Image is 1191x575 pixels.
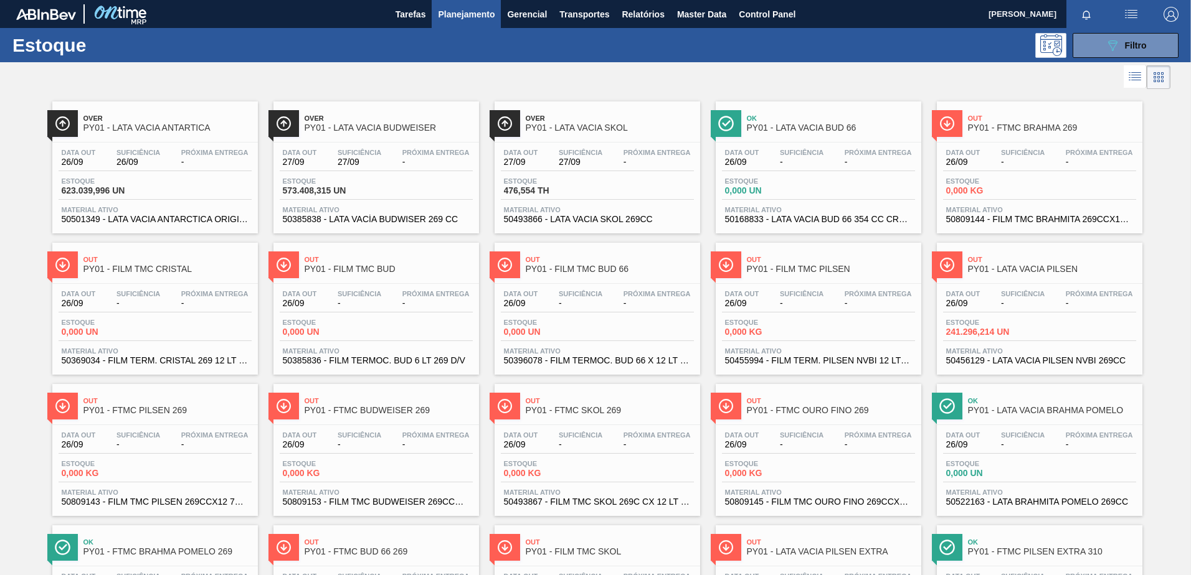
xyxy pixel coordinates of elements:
span: - [1066,157,1133,167]
span: PY01 - FTMC BRAHMA POMELO 269 [83,547,252,556]
span: Data out [62,431,96,439]
span: Suficiência [559,290,602,297]
span: 241.296,214 UN [946,327,1033,337]
span: - [1001,157,1045,167]
span: 26/09 [62,157,96,167]
span: Relatórios [622,7,664,22]
span: Suficiência [1001,149,1045,156]
span: 50456129 - LATA VACIA PILSEN NVBI 269CC [946,356,1133,365]
span: Data out [62,149,96,156]
span: 0,000 KG [504,469,591,478]
span: Suficiência [338,149,381,156]
span: Próxima Entrega [181,290,249,297]
span: Material ativo [725,347,912,355]
span: Estoque [946,319,1033,326]
a: ÍconeOverPY01 - LATA VACIA SKOLData out27/09Suficiência27/09Próxima Entrega-Estoque476,554 THMate... [485,92,706,233]
span: 27/09 [559,157,602,167]
a: ÍconeOkPY01 - LATA VACIA BRAHMA POMELOData out26/09Suficiência-Próxima Entrega-Estoque0,000 UNMat... [928,375,1149,516]
a: ÍconeOutPY01 - LATA VACIA PILSENData out26/09Suficiência-Próxima Entrega-Estoque241.296,214 UNMat... [928,233,1149,375]
span: PY01 - LATA VACIA BRAHMA POMELO [968,406,1136,415]
span: Material ativo [504,347,691,355]
div: Visão em Cards [1147,65,1170,89]
img: TNhmsLtSVTkK8tSr43FrP2fwEKptu5GPRR3wAAAABJRU5ErkJggg== [16,9,76,20]
span: Estoque [283,319,370,326]
span: 50369034 - FILM TERM. CRISTAL 269 12 LT D/V 50 MIC [62,356,249,365]
span: 0,000 KG [725,327,812,337]
span: Estoque [62,177,149,185]
span: - [780,440,823,449]
span: Estoque [725,460,812,467]
span: 0,000 KG [283,469,370,478]
button: Filtro [1073,33,1179,58]
span: Suficiência [116,431,160,439]
span: - [181,157,249,167]
span: Data out [946,431,980,439]
a: ÍconeOutPY01 - FILM TMC BUDData out26/09Suficiência-Próxima Entrega-Estoque0,000 UNMaterial ativo... [264,233,485,375]
span: Material ativo [725,206,912,213]
span: Over [83,115,252,122]
img: Ícone [718,116,734,131]
a: ÍconeOverPY01 - LATA VACIA ANTARTICAData out26/09Suficiência26/09Próxima Entrega-Estoque623.039,9... [43,92,264,233]
a: ÍconeOkPY01 - LATA VACIA BUD 66Data out26/09Suficiência-Próxima Entrega-Estoque0,000 UNMaterial a... [706,92,928,233]
span: Estoque [283,177,370,185]
img: Ícone [497,540,513,555]
div: Pogramando: nenhum usuário selecionado [1035,33,1066,58]
span: PY01 - LATA VACIA PILSEN [968,264,1136,274]
span: 27/09 [504,157,538,167]
img: Ícone [939,116,955,131]
span: - [338,440,381,449]
div: Visão em Lista [1124,65,1147,89]
span: Suficiência [780,290,823,297]
span: Out [526,397,694,404]
span: - [624,440,691,449]
span: - [559,299,602,308]
span: Data out [725,431,759,439]
span: 50396078 - FILM TERMOC. BUD 66 X 12 LT 310 D/V [504,356,691,365]
span: Suficiência [1001,431,1045,439]
span: Suficiência [780,149,823,156]
span: PY01 - FTMC BUD 66 269 [305,547,473,556]
span: 0,000 UN [283,327,370,337]
img: Ícone [939,257,955,273]
img: Ícone [276,398,292,414]
span: 0,000 KG [725,469,812,478]
span: PY01 - FTMC BRAHMA 269 [968,123,1136,133]
span: Out [305,397,473,404]
span: 0,000 UN [62,327,149,337]
span: Data out [725,290,759,297]
a: ÍconeOutPY01 - FILM TMC BUD 66Data out26/09Suficiência-Próxima Entrega-Estoque0,000 UNMaterial at... [485,233,706,375]
span: 26/09 [725,440,759,449]
span: Out [83,397,252,404]
span: Próxima Entrega [845,431,912,439]
span: Próxima Entrega [1066,290,1133,297]
span: Estoque [504,460,591,467]
a: ÍconeOutPY01 - FTMC SKOL 269Data out26/09Suficiência-Próxima Entrega-Estoque0,000 KGMaterial ativ... [485,375,706,516]
span: Out [968,115,1136,122]
span: Estoque [946,460,1033,467]
span: Over [305,115,473,122]
span: 50168833 - LATA VACIA BUD 66 354 CC CROWN [725,215,912,224]
a: ÍconeOutPY01 - FTMC BRAHMA 269Data out26/09Suficiência-Próxima Entrega-Estoque0,000 KGMaterial at... [928,92,1149,233]
span: Tarefas [396,7,426,22]
img: userActions [1124,7,1139,22]
span: Data out [946,290,980,297]
span: Filtro [1125,40,1147,50]
span: Material ativo [283,206,470,213]
span: Out [526,538,694,546]
span: Próxima Entrega [402,431,470,439]
span: Out [305,256,473,263]
span: Material ativo [62,347,249,355]
span: Material ativo [62,206,249,213]
span: Próxima Entrega [402,290,470,297]
span: 50455994 - FILM TERM. PILSEN NVBI 12 LT 269 D/V [725,356,912,365]
span: Suficiência [559,431,602,439]
span: - [1066,440,1133,449]
span: Estoque [62,319,149,326]
span: PY01 - LATA VACIA PILSEN EXTRA [747,547,915,556]
span: Estoque [946,177,1033,185]
span: 623.039,996 UN [62,186,149,195]
span: Data out [62,290,96,297]
a: ÍconeOutPY01 - FILM TMC PILSENData out26/09Suficiência-Próxima Entrega-Estoque0,000 KGMaterial at... [706,233,928,375]
img: Ícone [939,540,955,555]
span: 27/09 [338,157,381,167]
